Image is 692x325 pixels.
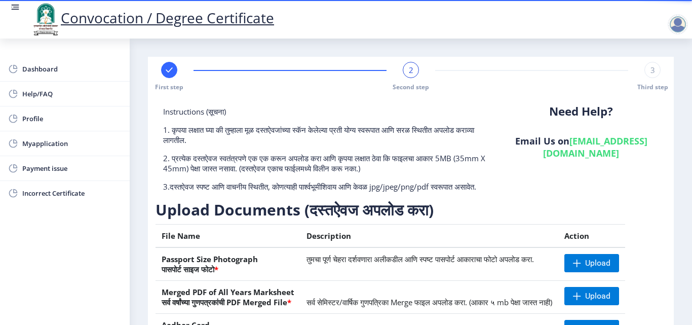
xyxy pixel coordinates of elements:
[163,182,488,192] p: 3.दस्तऐवज स्पष्ट आणि वाचनीय स्थितीत, कोणत्याही पार्श्वभूमीशिवाय आणि केवळ jpg/jpeg/png/pdf स्वरूपा...
[30,2,61,37] img: logo
[163,125,488,145] p: 1. कृपया लक्षात घ्या की तुम्हाला मूळ दस्तऐवजांच्या स्कॅन केलेल्या प्रती योग्य स्वरूपात आणि सरळ स्...
[22,162,122,174] span: Payment issue
[300,225,558,248] th: Description
[409,65,413,75] span: 2
[637,83,668,91] span: Third step
[156,247,300,281] th: Passport Size Photograph पासपोर्ट साइज फोटो
[650,65,655,75] span: 3
[156,225,300,248] th: File Name
[585,258,610,268] span: Upload
[163,106,226,117] span: Instructions (सूचना)
[22,63,122,75] span: Dashboard
[306,297,552,307] span: सर्व सेमिस्टर/वार्षिक गुणपत्रिका Merge फाइल अपलोड करा. (आकार ५ mb पेक्षा जास्त नाही)
[585,291,610,301] span: Upload
[22,137,122,150] span: Myapplication
[504,135,659,159] h6: Email Us on
[543,135,647,159] a: [EMAIL_ADDRESS][DOMAIN_NAME]
[549,103,613,119] b: Need Help?
[22,187,122,199] span: Incorrect Certificate
[156,281,300,314] th: Merged PDF of All Years Marksheet सर्व वर्षांच्या गुणपत्रकांची PDF Merged File
[155,83,183,91] span: First step
[163,153,488,173] p: 2. प्रत्येक दस्तऐवज स्वतंत्रपणे एक एक करून अपलोड करा आणि कृपया लक्षात ठेवा कि फाइलचा आकार 5MB (35...
[393,83,429,91] span: Second step
[558,225,625,248] th: Action
[22,113,122,125] span: Profile
[30,8,274,27] a: Convocation / Degree Certificate
[300,247,558,281] td: तुमचा पूर्ण चेहरा दर्शवणारा अलीकडील आणि स्पष्ट पासपोर्ट आकाराचा फोटो अपलोड करा.
[156,200,649,220] h3: Upload Documents (दस्तऐवज अपलोड करा)
[22,88,122,100] span: Help/FAQ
